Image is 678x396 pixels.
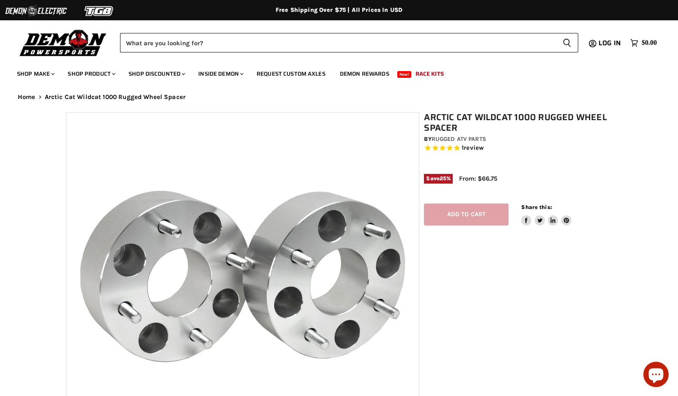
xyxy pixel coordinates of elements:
a: Shop Discounted [122,65,190,82]
span: Rated 5.0 out of 5 stars 1 reviews [424,144,617,153]
span: 25 [440,175,446,181]
a: Request Custom Axles [250,65,332,82]
span: Arctic Cat Wildcat 1000 Rugged Wheel Spacer [45,93,186,101]
a: Shop Product [61,65,120,82]
a: Shop Make [11,65,60,82]
a: Inside Demon [192,65,249,82]
span: review [464,144,484,152]
span: Log in [599,38,621,48]
div: Free Shipping Over $75 | All Prices In USD [1,6,677,14]
input: Search [120,33,556,52]
span: $0.00 [642,39,657,47]
a: $0.00 [626,37,661,49]
div: by [424,135,617,144]
span: From: $66.75 [459,175,498,182]
aside: Share this: [521,203,571,226]
a: Race Kits [409,65,450,82]
span: 1 reviews [462,144,484,152]
img: Demon Electric Logo 2 [4,3,68,19]
ul: Main menu [11,62,655,82]
span: New! [397,71,412,78]
nav: Breadcrumbs [1,93,677,101]
a: Demon Rewards [334,65,396,82]
a: Home [18,93,36,101]
form: Product [120,33,578,52]
inbox-online-store-chat: Shopify online store chat [641,362,671,389]
span: Share this: [521,204,552,210]
img: TGB Logo 2 [68,3,131,19]
h1: Arctic Cat Wildcat 1000 Rugged Wheel Spacer [424,112,617,133]
a: Log in [595,39,626,47]
span: Save % [424,174,453,183]
button: Search [556,33,578,52]
a: Rugged ATV Parts [432,135,486,143]
img: Demon Powersports [17,27,109,58]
